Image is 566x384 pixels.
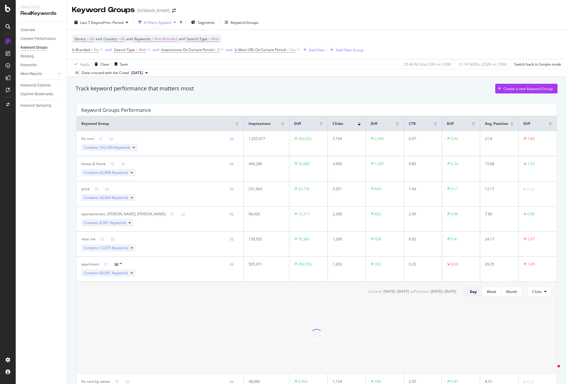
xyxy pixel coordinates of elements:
[72,59,89,69] button: Apply
[189,18,217,27] button: Segments
[217,46,220,54] span: 0
[21,91,63,97] a: Explorer Bookmarks
[136,47,138,52] span: =
[298,186,310,192] div: 43,176
[81,262,99,267] div: apartment
[139,46,146,54] span: Web
[506,289,517,294] div: Month
[92,59,109,69] button: Clear
[226,47,232,53] button: and
[99,145,130,150] span: 163,206 Keywords
[298,262,312,267] div: 260,703
[84,220,126,226] span: Contains
[84,245,128,251] span: Contains
[298,161,310,167] div: 50,680
[21,36,56,42] div: Content Performance
[80,62,89,67] div: Apply
[153,47,159,53] button: and
[100,62,109,67] div: Clear
[375,211,381,217] div: 823
[151,36,154,41] span: =
[527,161,535,167] div: 1.63
[105,47,112,52] div: and
[198,20,215,25] span: Segments
[21,5,62,10] div: Analytics
[336,47,363,53] div: Add Filter Group
[514,62,561,67] div: Switch back to Simple mode
[21,44,63,51] a: Keyword Groups
[287,47,289,52] span: =
[333,186,358,192] div: 3,351
[72,5,135,15] div: Keyword Groups
[81,186,90,192] div: price
[383,289,409,294] div: [DATE] - [DATE]
[136,18,178,27] button: 6 Filters Applied
[409,186,434,192] div: 1.44
[99,220,126,225] span: 8,001 Keywords
[485,262,510,267] div: 29.25
[134,36,151,41] span: Keywords
[409,136,434,142] div: 0.57
[512,59,561,69] button: Switch back to Simple mode
[21,36,63,42] a: Content Performance
[21,62,37,68] div: Keywords
[121,35,125,43] span: All
[431,289,456,294] div: [DATE] - [DATE]
[91,47,93,52] span: =
[368,289,382,294] div: Current:
[84,170,128,175] span: Contains
[485,161,510,167] div: 15.66
[187,36,207,41] span: Search Type
[309,47,325,53] div: Add Filter
[470,289,477,294] div: Day
[451,136,458,142] div: 0.03
[72,47,90,52] span: Is Branded
[114,47,135,52] span: Search Type
[527,187,534,192] div: 0.34
[84,270,128,276] span: Contains
[126,36,133,41] span: and
[375,236,381,242] div: 938
[249,136,281,142] div: 1,255,477
[290,46,296,54] span: Yes
[105,47,112,53] button: and
[80,20,99,25] span: Last 7 Days
[103,36,117,41] span: Country
[482,287,501,296] button: Week
[21,27,63,33] a: Overview
[231,20,259,25] div: Keyword Groups
[72,18,131,27] button: Last 7 DaysvsPrev. Period
[249,121,271,126] span: Impressions
[409,161,434,167] div: 0.83
[451,236,458,242] div: 0.41
[81,211,166,217] div: apartamentos, casas, rentas
[404,62,451,67] div: 25.46 % Clicks ( 33K on 130K )
[409,121,416,126] span: CTR
[451,161,458,167] div: 0.24
[21,44,47,51] div: Keyword Groups
[226,47,232,52] div: and
[451,186,458,192] div: 0.11
[527,211,535,217] div: 0.86
[501,287,522,296] button: Month
[96,36,102,41] span: and
[485,211,510,217] div: 7.89
[459,62,507,67] div: 31.74 % URLs ( 232K on 730K )
[21,82,51,89] div: Keywords Explorer
[465,287,482,296] button: Day
[333,236,358,242] div: 1,290
[120,62,128,67] div: Save
[90,35,94,43] span: All
[485,136,510,142] div: 21.6
[161,47,213,52] span: Impressions On Current Period
[485,236,510,242] div: 24.17
[21,53,63,60] a: Ranking
[76,85,194,93] div: Track keyword performance that matters most
[301,46,325,54] button: Add Filter
[99,20,123,25] span: vs Prev. Period
[333,121,343,126] span: Clicks
[503,86,553,91] div: Create a new Keyword Group
[21,53,34,60] div: Ranking
[118,36,120,41] span: =
[527,262,535,267] div: 1.45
